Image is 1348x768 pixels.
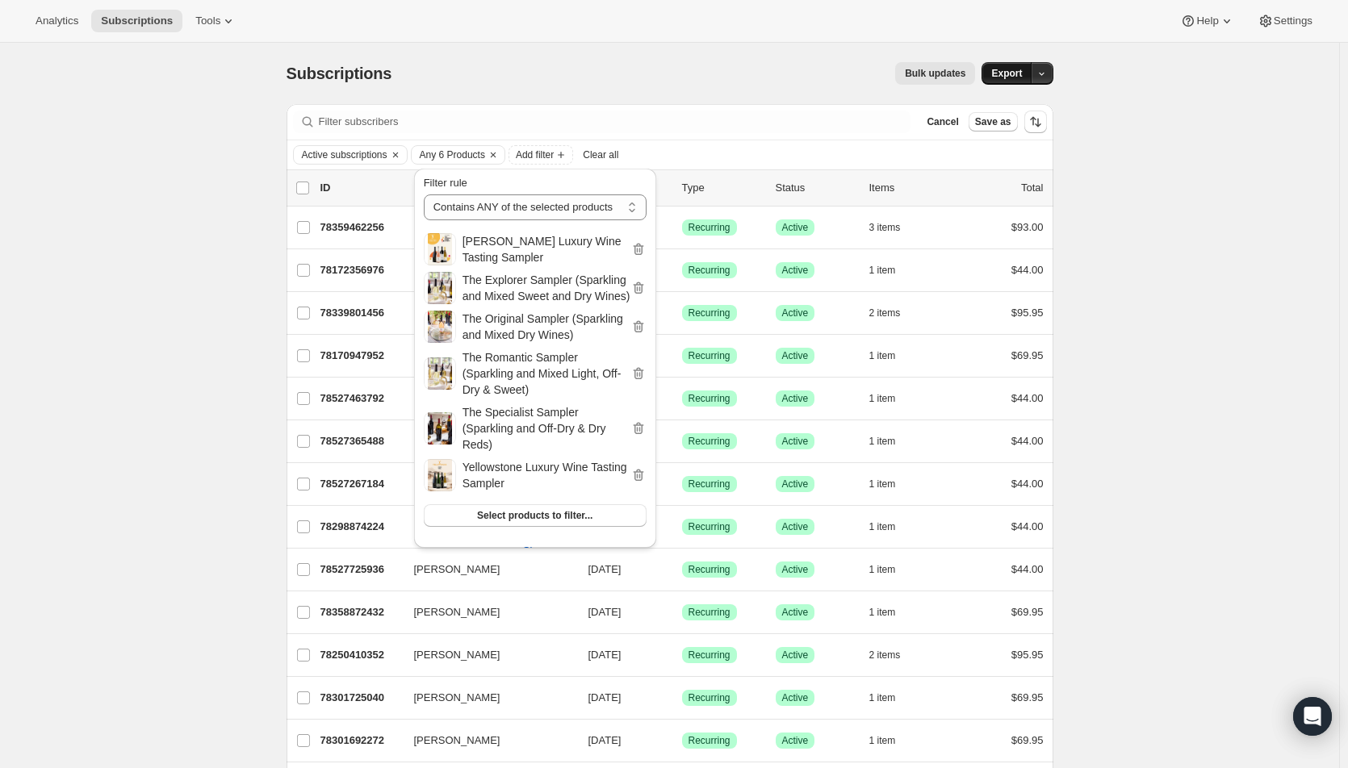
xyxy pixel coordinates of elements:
span: $44.00 [1011,563,1044,575]
div: 78298874224[PERSON_NAME][DATE]SuccessRecurringSuccessActive1 item$44.00 [320,515,1044,538]
button: Settings [1248,10,1322,32]
p: 78172356976 [320,262,401,278]
button: Save as [969,112,1018,131]
span: $95.95 [1011,649,1044,661]
button: 2 items [869,302,919,324]
button: Any 6 Products [412,146,485,164]
p: 78358872432 [320,604,401,620]
div: 78359462256[PERSON_NAME][DATE]SuccessRecurringSuccessActive3 items$93.00 [320,216,1044,239]
span: Active [782,520,809,533]
span: [PERSON_NAME] [414,561,500,578]
button: 1 item [869,687,914,709]
span: Recurring [689,435,731,448]
p: 78298874224 [320,519,401,535]
p: 78301725040 [320,690,401,706]
button: Clear subscription product filter [414,538,656,564]
span: Recurring [689,307,731,319]
button: [PERSON_NAME] [404,728,566,753]
div: 78301692272[PERSON_NAME][DATE]SuccessRecurringSuccessActive1 item$69.95 [320,729,1044,752]
button: Add filter [509,145,573,165]
span: Active [782,606,809,619]
div: 78250410352[PERSON_NAME][DATE]SuccessRecurringSuccessActive2 items$95.95 [320,644,1044,666]
span: Recurring [689,349,731,362]
button: Analytics [26,10,88,32]
button: Clear [387,146,404,164]
span: Clear all [583,148,618,161]
button: [PERSON_NAME] [404,642,566,668]
span: 1 item [869,392,896,405]
span: Recurring [689,221,731,234]
p: 78170947952 [320,348,401,364]
span: Active [782,691,809,704]
input: Filter subscribers [319,111,911,133]
span: Save as [975,115,1011,128]
div: Items [869,180,950,196]
span: Active subscriptions [302,148,387,161]
span: 1 item [869,734,896,747]
span: $44.00 [1011,392,1044,404]
span: [DATE] [588,563,622,575]
button: 1 item [869,558,914,581]
span: Recurring [689,649,731,662]
span: $44.00 [1011,435,1044,447]
span: 2 items [869,307,901,319]
span: $95.95 [1011,307,1044,319]
span: [DATE] [588,649,622,661]
button: Cancel [920,112,965,131]
span: Recurring [689,691,731,704]
span: 1 item [869,478,896,490]
span: Active [782,307,809,319]
button: 1 item [869,515,914,538]
span: $69.95 [1011,734,1044,746]
span: $93.00 [1011,221,1044,233]
p: 78527463792 [320,390,401,407]
button: Export [982,62,1032,85]
p: 78359462256 [320,219,401,236]
span: 1 item [869,520,896,533]
span: 1 item [869,435,896,448]
span: Recurring [689,392,731,405]
p: Status [776,180,856,196]
h2: Yellowstone Luxury Wine Tasting Sampler [463,459,630,491]
div: IDCustomerBilling DateTypeStatusItemsTotal [320,180,1044,196]
div: Type [682,180,763,196]
span: $69.95 [1011,691,1044,703]
span: 1 item [869,349,896,362]
span: [PERSON_NAME] [414,690,500,706]
span: Active [782,392,809,405]
button: [PERSON_NAME] [404,599,566,625]
span: $44.00 [1011,478,1044,490]
button: [PERSON_NAME] [404,557,566,582]
span: Active [782,221,809,234]
span: Active [782,649,809,662]
button: Sort the results [1024,111,1047,133]
button: 1 item [869,473,914,495]
span: Active [782,734,809,747]
button: Subscriptions [91,10,182,32]
button: Bulk updates [895,62,975,85]
h2: The Specialist Sampler (Sparkling and Off-Dry & Dry Reds) [463,404,630,453]
p: Total [1021,180,1043,196]
p: 78527267184 [320,476,401,492]
span: [DATE] [588,691,622,703]
div: 78170947952[PERSON_NAME][DATE]SuccessRecurringSuccessActive1 item$69.95 [320,344,1044,367]
h2: The Original Sampler (Sparkling and Mixed Dry Wines) [463,311,630,343]
h2: The Explorer Sampler (Sparkling and Mixed Sweet and Dry Wines) [463,272,630,304]
h2: [PERSON_NAME] Luxury Wine Tasting Sampler [463,233,630,265]
button: Select products to filter [424,504,647,527]
span: $69.95 [1011,606,1044,618]
span: Export [991,67,1022,80]
div: 78527267184[PERSON_NAME][DATE]SuccessRecurringSuccessActive1 item$44.00 [320,473,1044,495]
div: Open Intercom Messenger [1293,697,1332,736]
button: 1 item [869,259,914,282]
span: 1 item [869,691,896,704]
p: ID [320,180,401,196]
span: Clear [522,543,547,559]
span: Analytics [36,15,78,27]
span: Subscriptions [287,65,392,82]
span: Recurring [689,520,731,533]
span: Filter rule [424,177,467,189]
span: Recurring [689,478,731,490]
span: Active [782,349,809,362]
span: Active [782,264,809,277]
